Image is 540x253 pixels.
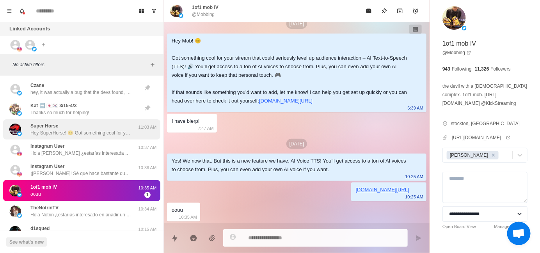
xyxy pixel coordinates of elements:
[30,89,132,96] p: hey, it was actually a bug that the devs found, they had pushed up a short-term fix while they pa...
[138,206,157,212] p: 10:34 AM
[377,3,392,19] button: Pin
[452,134,511,141] a: [URL][DOMAIN_NAME]
[30,211,132,218] p: Hola Notrin ¿estarías interesado en añadir un TTS con la voz de personajes famosos (generada por ...
[30,204,59,211] p: TheNotrinTV
[179,213,197,221] p: 10:35 AM
[9,25,50,33] p: Linked Accounts
[361,3,377,19] button: Mark as read
[489,151,498,159] div: Remove Jayson
[452,65,472,73] p: Following
[475,65,489,73] p: 11,326
[9,103,21,115] img: picture
[172,37,409,105] div: Hey Mob! 😊 Got something cool for your stream that could seriously level up audience interaction ...
[17,131,22,136] img: picture
[442,223,476,230] a: Open Board View
[30,129,132,136] p: Hey SuperHorse! 😊 Got something cool for your stream that could seriously level up audience inter...
[442,49,471,56] a: @Mobbing
[491,65,511,73] p: Followers
[448,151,489,159] div: [PERSON_NAME]
[30,122,58,129] p: Super Horse
[192,11,215,18] p: @Mobbing
[356,187,409,193] a: [DOMAIN_NAME][URL]
[30,150,132,157] p: Hola [PERSON_NAME] ¿estarías interesada en añadir un TTS con la voz de personajes famosos (genera...
[30,163,64,170] p: Instagram User
[30,184,57,191] p: 1of1 mob IV
[17,213,22,218] img: picture
[12,61,148,68] p: No active filters
[17,172,22,177] img: picture
[172,157,409,174] div: Yes! We now that. But this is a new feature we have, AI Voice TTS! You’ll get access to a ton of ...
[442,39,476,48] p: 1of1 mob IV
[442,82,528,108] p: the devil with a [DEMOGRAPHIC_DATA] complex. 1of1 mob. [URL][DOMAIN_NAME] @KickStreaming
[138,185,157,191] p: 10:35 AM
[405,193,423,201] p: 10:25 AM
[172,206,183,214] div: oouu
[442,6,466,30] img: picture
[17,193,22,197] img: picture
[30,170,132,177] p: ¡[PERSON_NAME]! Sé que hace bastante que usas Blerp 😊 Quería pasarme a saludar y contarte que est...
[170,5,183,17] img: picture
[9,124,21,135] img: picture
[30,225,50,232] p: d1squed
[30,143,64,150] p: Instagram User
[135,5,148,17] button: Board View
[462,26,467,30] img: picture
[148,5,160,17] button: Show unread conversations
[30,82,44,89] p: Czane
[17,47,22,51] img: picture
[186,230,201,246] button: Reply with AI
[148,60,157,69] button: Add filters
[204,230,220,246] button: Add media
[17,91,22,96] img: picture
[138,124,157,131] p: 11:03 AM
[286,139,307,149] p: [DATE]
[16,5,28,17] button: Notifications
[408,3,423,19] button: Add reminder
[9,226,21,238] img: picture
[17,152,22,156] img: picture
[6,237,47,247] button: See what's new
[259,98,313,104] a: [DOMAIN_NAME][URL]
[286,19,307,29] p: [DATE]
[9,205,21,217] img: picture
[408,104,423,112] p: 6:39 AM
[167,230,183,246] button: Quick replies
[138,165,157,171] p: 10:36 AM
[9,185,21,196] img: picture
[144,192,151,198] span: 1
[3,5,16,17] button: Menu
[405,172,423,181] p: 10:25 AM
[494,223,528,230] a: Manage Statuses
[32,47,37,51] img: picture
[198,124,213,133] p: 7:47 AM
[17,111,22,116] img: picture
[30,109,89,116] p: Thanks so much for helping!
[179,13,183,18] img: picture
[172,117,200,126] div: I have blerp!
[30,191,41,198] p: oouu
[451,120,520,127] p: stockton, [GEOGRAPHIC_DATA]
[442,65,450,73] p: 943
[30,102,76,109] p: Kat ➡️ 🇯🇵🇰🇷 3/15-4/3
[138,144,157,151] p: 10:37 AM
[392,3,408,19] button: Archive
[192,4,218,11] p: 1of1 mob IV
[39,40,48,50] button: Add account
[507,222,531,245] a: Open chat
[411,230,426,246] button: Send message
[138,226,157,233] p: 10:15 AM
